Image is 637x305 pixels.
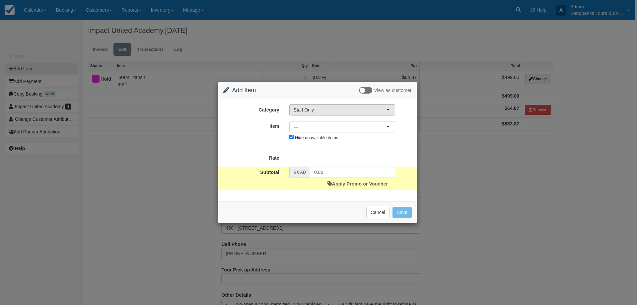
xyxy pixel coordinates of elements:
small: $ CAD [294,170,306,175]
label: Item [218,120,284,130]
button: — [289,121,395,132]
label: Hide unavailable items [295,135,338,140]
a: Apply Promo or Voucher [327,181,388,187]
span: Add Item [232,87,256,94]
span: — [294,123,387,130]
label: Subtotal [218,167,284,176]
span: Staff Only [294,107,387,113]
button: Staff Only [289,104,395,115]
label: Rate [218,152,284,162]
button: Cancel [366,207,389,218]
button: Save [392,207,412,218]
label: Category [218,104,284,114]
span: View as customer [374,88,411,93]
